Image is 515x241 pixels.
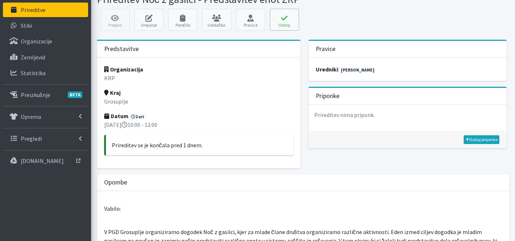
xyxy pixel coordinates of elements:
[130,113,146,120] span: 2 uri
[464,135,499,144] a: Dodaj priponko
[3,131,88,146] a: Pregledi
[104,89,121,96] strong: Kraj
[168,9,197,31] a: Poročilo
[21,113,41,120] p: Oprema
[21,69,46,77] p: Statistika
[308,105,507,125] p: Prireditev nima priponk.
[21,38,52,45] p: Organizacije
[3,153,88,168] a: [DOMAIN_NAME]
[21,22,32,29] p: Stiki
[236,9,265,31] a: Pravice
[21,91,50,98] p: Preizkušnje
[134,9,164,31] a: Urejanje
[21,6,46,13] p: Prireditve
[21,157,64,164] p: [DOMAIN_NAME]
[68,92,82,98] span: BETA
[316,45,335,53] h3: Pravice
[21,135,42,142] p: Pregledi
[339,67,376,73] a: [PERSON_NAME]
[104,120,293,129] p: [DATE] 10:00 - 12:00
[308,58,507,81] div: :
[316,92,339,100] h3: Priponke
[104,97,293,106] p: Grosuplje
[104,45,139,53] h3: Predstavitve
[3,88,88,102] a: PreizkušnjeBETA
[3,109,88,124] a: Oprema
[104,74,293,82] p: KRP
[3,50,88,65] a: Zemljevid
[104,66,143,73] strong: Organizacija
[104,112,129,120] strong: Datum
[3,34,88,48] a: Organizacije
[316,66,338,73] strong: uredniki
[112,141,287,149] p: Prireditev se je končala pred 1 dnem.
[3,66,88,80] a: Statistika
[202,9,231,31] a: Udeležba
[3,18,88,33] a: Stiki
[270,9,299,31] button: Oddaj
[104,204,502,213] p: Vabilo:
[104,179,127,186] h3: Opombe
[21,54,45,61] p: Zemljevid
[3,3,88,17] a: Prireditve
